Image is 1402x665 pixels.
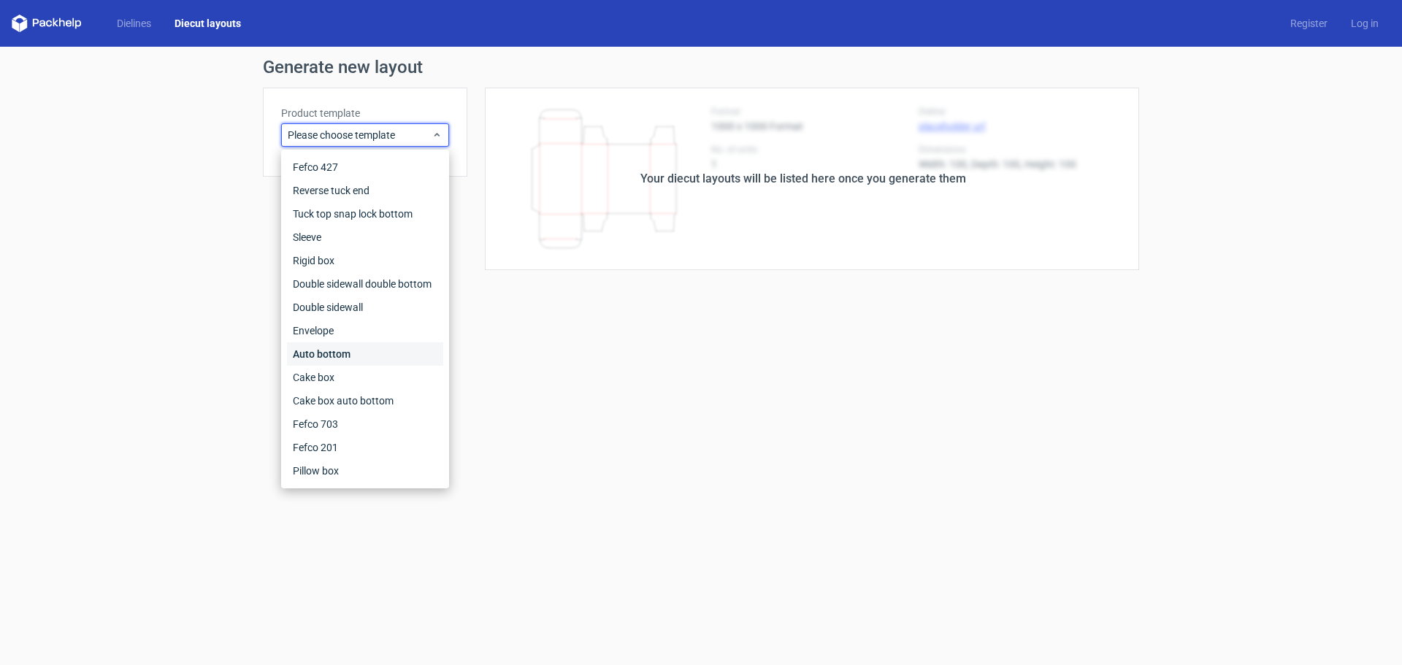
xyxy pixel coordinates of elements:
[1279,16,1339,31] a: Register
[287,226,443,249] div: Sleeve
[287,249,443,272] div: Rigid box
[281,106,449,120] label: Product template
[287,436,443,459] div: Fefco 201
[263,58,1139,76] h1: Generate new layout
[287,366,443,389] div: Cake box
[287,202,443,226] div: Tuck top snap lock bottom
[1339,16,1390,31] a: Log in
[163,16,253,31] a: Diecut layouts
[287,412,443,436] div: Fefco 703
[287,179,443,202] div: Reverse tuck end
[287,155,443,179] div: Fefco 427
[287,342,443,366] div: Auto bottom
[287,319,443,342] div: Envelope
[287,459,443,483] div: Pillow box
[105,16,163,31] a: Dielines
[288,128,432,142] span: Please choose template
[287,296,443,319] div: Double sidewall
[287,272,443,296] div: Double sidewall double bottom
[287,389,443,412] div: Cake box auto bottom
[640,170,966,188] div: Your diecut layouts will be listed here once you generate them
